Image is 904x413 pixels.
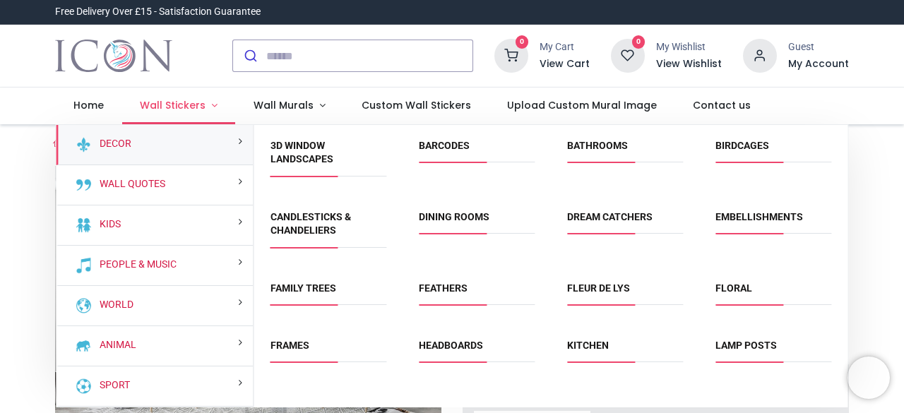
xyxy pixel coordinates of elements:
span: Headboards [419,339,535,362]
a: Birdcages [715,140,769,151]
a: Kids [94,217,121,232]
a: Wall Murals [235,88,343,124]
span: Family Trees [270,282,386,305]
a: Kitchen [567,340,609,351]
a: Dream Catchers [567,211,653,222]
img: Kids [75,217,92,234]
a: Embellishments [715,211,803,222]
a: Feathers [419,282,468,294]
span: Contact us [693,98,751,112]
a: Logo of Icon Wall Stickers [55,36,172,76]
span: Dream Catchers [567,210,683,234]
span: Dining Rooms [419,210,535,234]
span: Wall Stickers [140,98,206,112]
img: Icon Wall Stickers [55,36,172,76]
div: Free Delivery Over £15 - Satisfaction Guarantee [55,5,261,19]
a: Wall Quotes [94,177,165,191]
img: Wall Quotes [75,176,92,193]
span: Candlesticks & Chandeliers [270,210,386,248]
a: Candlesticks & Chandeliers [270,211,351,237]
a: View Cart [540,57,590,71]
img: World [75,297,92,314]
span: Embellishments [715,210,831,234]
span: Birdcages [715,139,831,162]
a: Dining Rooms [419,211,489,222]
span: Bathrooms [567,139,683,162]
span: Fleur de Lys [567,282,683,305]
span: 3D Window Landscapes [270,139,386,176]
sup: 0 [516,35,529,49]
a: View Wishlist [656,57,722,71]
a: Barcodes [419,140,470,151]
a: 3D Window Landscapes [270,140,333,165]
span: Home [73,98,104,112]
img: Sport [75,378,92,395]
a: Family Trees [270,282,336,294]
a: Sport [94,378,130,393]
span: Kitchen [567,339,683,362]
div: My Cart [540,40,590,54]
button: Submit [233,40,266,71]
span: Upload Custom Mural Image [507,98,657,112]
a: Headboards [419,340,483,351]
a: World [94,298,133,312]
img: Decor [75,136,92,153]
a: Lamp Posts [715,340,777,351]
a: Animal [94,338,136,352]
iframe: Brevo live chat [847,357,890,399]
span: Wall Murals [254,98,314,112]
a: 0 [611,49,645,61]
span: Lamp Posts [715,339,831,362]
a: Frames [270,340,309,351]
a: People & Music [94,258,177,272]
span: Custom Wall Stickers [362,98,471,112]
a: Bathrooms [567,140,628,151]
sup: 0 [632,35,646,49]
img: Animal [75,337,92,354]
span: Frames [270,339,386,362]
img: People & Music [75,257,92,274]
div: Guest [788,40,849,54]
a: Decor [94,137,131,151]
span: Floral [715,282,831,305]
div: My Wishlist [656,40,722,54]
a: My Account [788,57,849,71]
a: Floral [715,282,752,294]
a: Fleur de Lys [567,282,630,294]
a: Wall Stickers [122,88,236,124]
span: Feathers [419,282,535,305]
a: 0 [494,49,528,61]
iframe: Customer reviews powered by Trustpilot [552,5,849,19]
span: Barcodes [419,139,535,162]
